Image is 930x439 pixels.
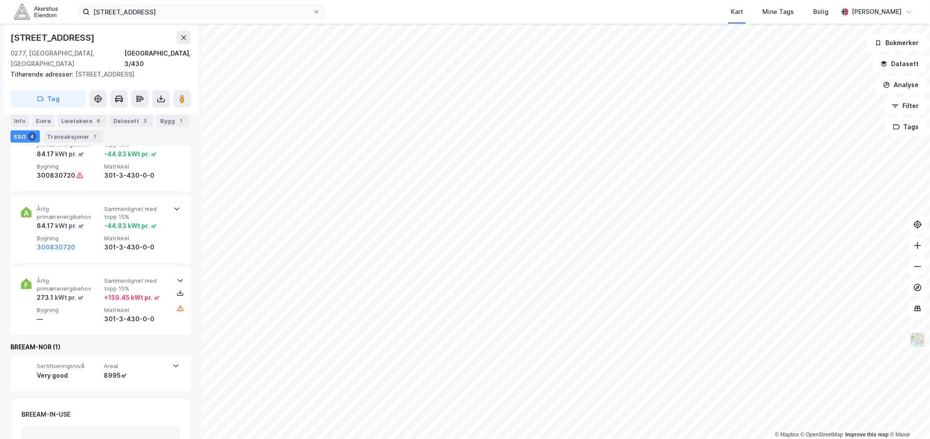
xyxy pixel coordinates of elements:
[104,163,168,170] span: Matrikkel
[37,306,101,314] span: Bygning
[37,235,101,242] span: Bygning
[884,97,926,115] button: Filter
[11,342,191,352] div: BREEAM-NOR (1)
[53,292,84,303] div: kWt pr. ㎡
[37,163,101,170] span: Bygning
[110,115,153,127] div: Datasett
[177,116,186,125] div: 1
[37,370,100,381] div: Very good
[775,432,799,438] a: Mapbox
[58,115,106,127] div: Leietakere
[852,7,902,17] div: [PERSON_NAME]
[104,149,157,159] div: -44.83 kWt pr. ㎡
[104,170,168,181] div: 301-3-430-0-0
[104,221,157,231] div: -44.83 kWt pr. ㎡
[876,76,926,94] button: Analyse
[886,397,930,439] iframe: Chat Widget
[11,70,75,78] span: Tilhørende adresser:
[32,115,54,127] div: Eiere
[94,116,103,125] div: 6
[11,48,124,69] div: 0277, [GEOGRAPHIC_DATA], [GEOGRAPHIC_DATA]
[37,314,101,324] div: —
[104,205,168,221] span: Sammenlignet med topp 15%
[104,370,167,381] div: 8995㎡
[867,34,926,52] button: Bokmerker
[813,7,828,17] div: Bolig
[873,55,926,73] button: Datasett
[104,292,160,303] div: + 159.45 kWt pr. ㎡
[11,90,86,108] button: Tag
[124,48,191,69] div: [GEOGRAPHIC_DATA], 3/430
[104,306,168,314] span: Matrikkel
[54,221,84,231] div: kWt pr. ㎡
[54,149,84,159] div: kWt pr. ㎡
[104,362,167,370] span: Areal
[37,221,84,231] div: 84.17
[104,235,168,242] span: Matrikkel
[11,69,184,80] div: [STREET_ADDRESS]
[141,116,150,125] div: 3
[104,314,168,324] div: 301-3-430-0-0
[762,7,794,17] div: Mine Tags
[846,432,889,438] a: Improve this map
[37,292,84,303] div: 273.1
[801,432,843,438] a: OpenStreetMap
[37,242,75,253] button: 300830720
[28,132,36,141] div: 4
[731,7,743,17] div: Kart
[104,242,168,253] div: 301-3-430-0-0
[43,130,103,143] div: Transaksjoner
[90,5,313,18] input: Søk på adresse, matrikkel, gårdeiere, leietakere eller personer
[37,362,100,370] span: Sertifiseringsnivå
[14,4,58,19] img: akershus-eiendom-logo.9091f326c980b4bce74ccdd9f866810c.svg
[11,130,40,143] div: ESG
[21,409,70,420] div: BREEAM-IN-USE
[91,132,100,141] div: 7
[37,277,101,292] span: Årlig primærenergibehov
[37,170,75,181] div: 300830720
[157,115,189,127] div: Bygg
[11,115,29,127] div: Info
[37,205,101,221] span: Årlig primærenergibehov
[104,277,168,292] span: Sammenlignet med topp 15%
[886,397,930,439] div: Kontrollprogram for chat
[909,332,926,348] img: Z
[886,118,926,136] button: Tags
[37,149,84,159] div: 84.17
[11,31,96,45] div: [STREET_ADDRESS]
